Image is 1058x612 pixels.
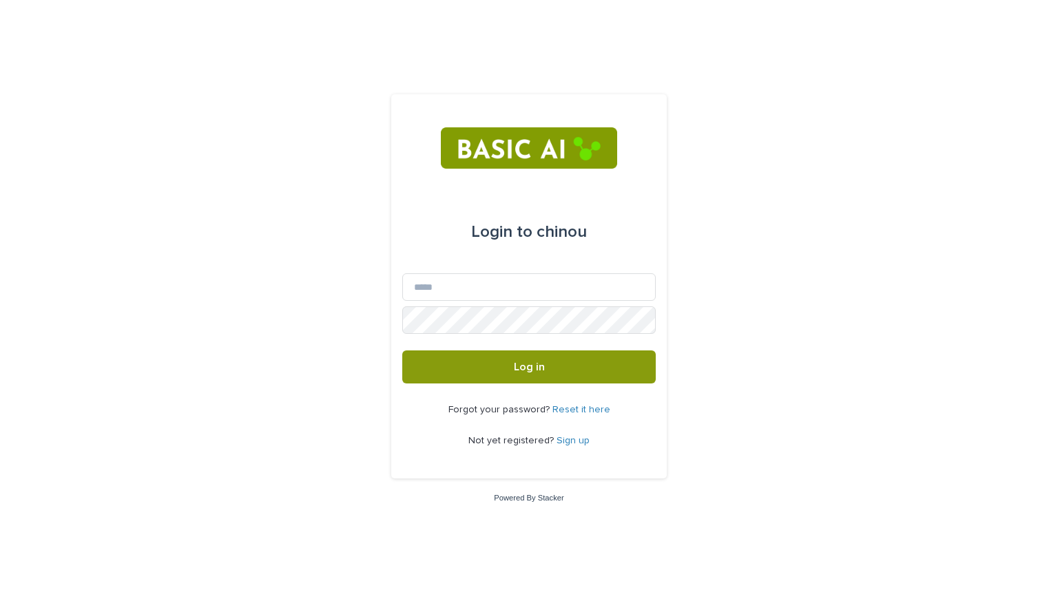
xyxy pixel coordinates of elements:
[441,127,616,169] img: RtIB8pj2QQiOZo6waziI
[494,494,563,502] a: Powered By Stacker
[402,350,656,383] button: Log in
[468,436,557,445] span: Not yet registered?
[471,224,532,240] span: Login to
[552,405,610,414] a: Reset it here
[514,361,545,372] span: Log in
[471,213,587,251] div: chinou
[448,405,552,414] span: Forgot your password?
[557,436,590,445] a: Sign up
